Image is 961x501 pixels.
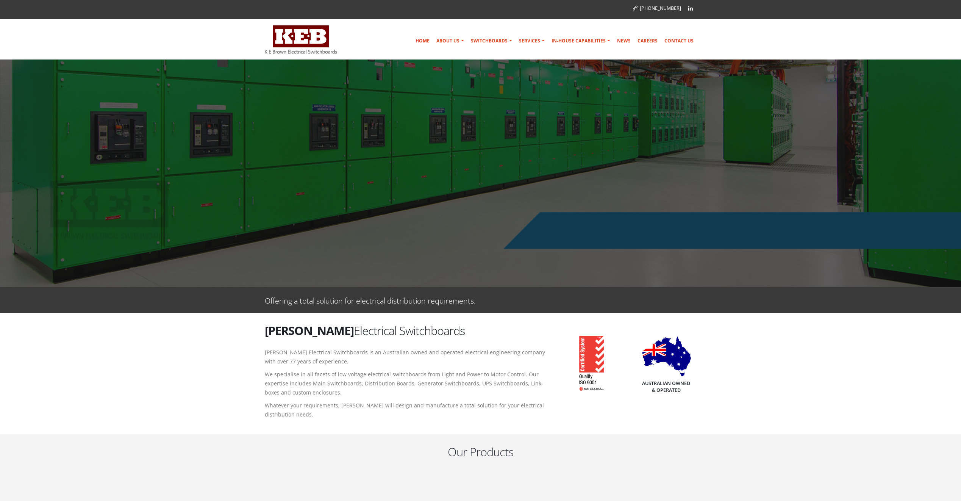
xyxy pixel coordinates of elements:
[265,25,337,54] img: K E Brown Electrical Switchboards
[661,33,697,49] a: Contact Us
[413,33,433,49] a: Home
[468,33,515,49] a: Switchboards
[548,33,613,49] a: In-house Capabilities
[265,444,697,460] h2: Our Products
[642,380,691,394] h5: Australian Owned & Operated
[516,33,548,49] a: Services
[633,5,681,11] a: [PHONE_NUMBER]
[634,33,661,49] a: Careers
[433,33,467,49] a: About Us
[614,33,634,49] a: News
[265,294,476,305] p: Offering a total solution for electrical distribution requirements.
[265,323,549,338] h2: Electrical Switchboards
[265,323,354,338] strong: [PERSON_NAME]
[265,348,549,366] p: [PERSON_NAME] Electrical Switchboards is an Australian owned and operated electrical engineering ...
[570,332,604,391] img: K E Brown ISO 9001 Accreditation
[265,401,549,419] p: Whatever your requirements, [PERSON_NAME] will design and manufacture a total solution for your e...
[685,3,696,14] a: Linkedin
[265,370,549,397] p: We specialise in all facets of low voltage electrical switchboards from Light and Power to Motor ...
